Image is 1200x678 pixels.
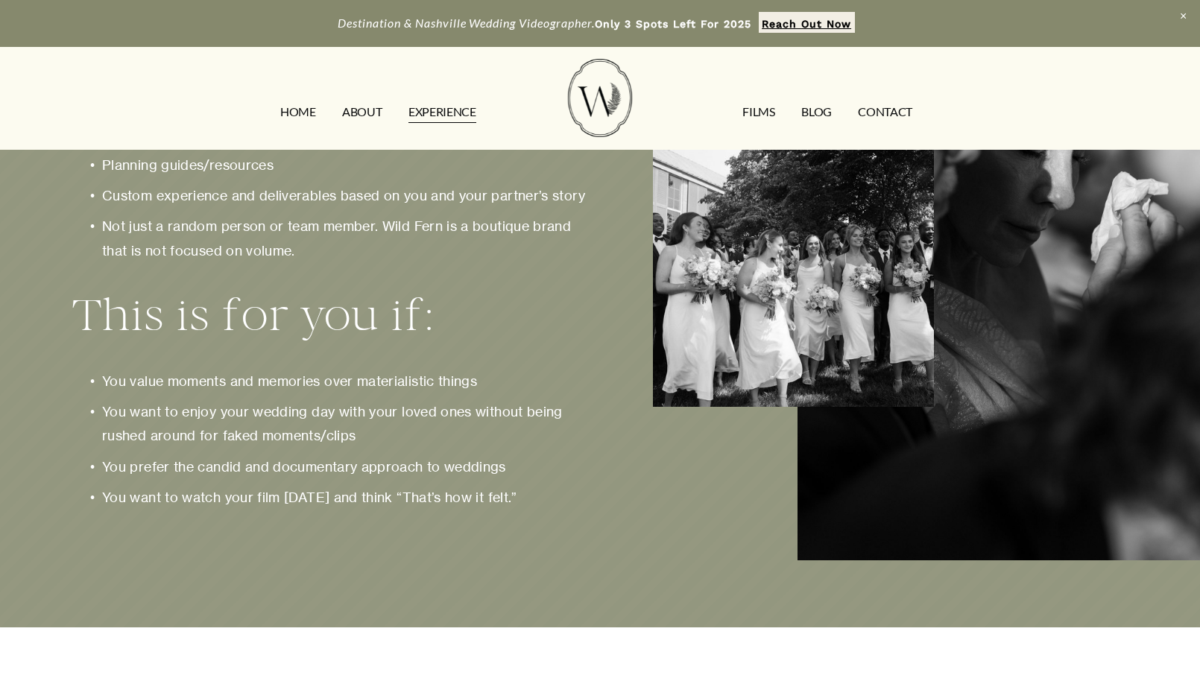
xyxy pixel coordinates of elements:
[762,18,851,30] strong: Reach Out Now
[72,286,596,345] h2: This is for you if:
[102,214,596,262] p: Not just a random person or team member. Wild Fern is a boutique brand that is not focused on vol...
[742,100,774,124] a: FILMS
[102,399,596,448] p: You want to enjoy your wedding day with your loved ones without being rushed around for faked mom...
[102,153,596,177] p: Planning guides/resources
[102,183,596,207] p: Custom experience and deliverables based on you and your partner’s story
[342,100,382,124] a: ABOUT
[858,100,912,124] a: CONTACT
[102,369,596,393] p: You value moments and memories over materialistic things
[408,100,476,124] a: EXPERIENCE
[801,100,832,124] a: Blog
[102,485,596,509] p: You want to watch your film [DATE] and think “That’s how it felt.”
[280,100,316,124] a: HOME
[568,59,632,137] img: Wild Fern Weddings
[102,454,596,478] p: You prefer the candid and documentary approach to weddings
[759,12,855,33] a: Reach Out Now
